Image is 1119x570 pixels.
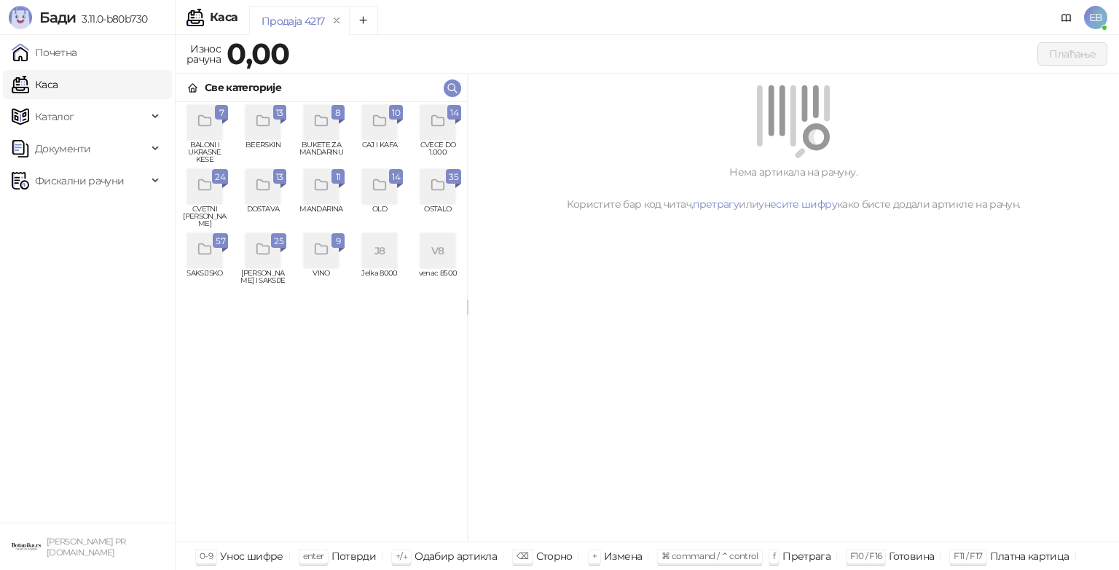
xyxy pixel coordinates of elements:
div: Све категорије [205,79,281,95]
a: унесите шифру [758,198,837,211]
span: EB [1084,6,1107,29]
button: Плаћање [1037,42,1107,66]
span: f [773,550,775,561]
span: 25 [274,233,283,249]
span: + [592,550,597,561]
div: Претрага [782,547,831,566]
div: Сторно [536,547,573,566]
div: Одабир артикла [415,547,497,566]
span: MANDARINA [298,206,345,227]
span: BALONI I UKRASNE KESE [181,141,228,163]
img: 64x64-companyLogo-0e2e8aaa-0bd2-431b-8613-6e3c65811325.png [12,532,41,561]
div: grid [176,102,467,542]
div: Каса [210,12,237,23]
span: ⌫ [517,550,528,561]
span: BEERSKIN [240,141,286,163]
span: venac 8500 [415,270,461,292]
span: 0-9 [200,550,213,561]
span: Документи [35,134,90,163]
span: ↑/↓ [396,550,407,561]
span: OLD [356,206,403,227]
a: Почетна [12,38,77,67]
span: CVETNI [PERSON_NAME] [181,206,228,227]
span: 9 [334,233,342,249]
span: Фискални рачуни [35,166,124,195]
span: 13 [276,169,283,185]
div: Платна картица [990,547,1069,566]
span: ⌘ command / ⌃ control [661,550,758,561]
span: SAKSIJSKO [181,270,228,292]
div: Потврди [331,547,377,566]
span: 24 [215,169,225,185]
span: 8 [334,105,342,121]
button: remove [327,15,346,27]
div: Нема артикала на рачуну. Користите бар код читач, или како бисте додали артикле на рачун. [485,164,1102,212]
div: Продаја 4217 [262,13,324,29]
span: F10 / F16 [850,550,882,561]
strong: 0,00 [227,36,289,71]
span: Бади [39,9,76,26]
span: BUKETE ZA MANDARINU [298,141,345,163]
span: 14 [450,105,458,121]
span: DOSTAVA [240,206,286,227]
div: J8 [362,233,397,268]
span: 10 [392,105,400,121]
div: Износ рачуна [184,39,224,69]
span: 11 [334,169,342,185]
a: претрагу [693,198,739,211]
a: Каса [12,70,58,99]
span: CVECE DO 1.000 [415,141,461,163]
span: 3.11.0-b80b730 [76,12,147,26]
span: VINO [298,270,345,292]
span: enter [303,550,324,561]
span: 57 [216,233,225,249]
span: CAJ I KAFA [356,141,403,163]
a: Документација [1055,6,1078,29]
div: Готовина [889,547,934,566]
span: Каталог [35,102,74,131]
div: Унос шифре [220,547,283,566]
span: Jelka 8000 [356,270,403,292]
div: V8 [420,233,455,268]
span: 13 [276,105,283,121]
span: OSTALO [415,206,461,227]
button: Add tab [349,6,378,35]
small: [PERSON_NAME] PR [DOMAIN_NAME] [47,536,126,558]
div: Измена [604,547,642,566]
span: 14 [392,169,400,185]
span: 35 [449,169,458,185]
span: F11 / F17 [954,550,982,561]
span: 7 [218,105,225,121]
span: [PERSON_NAME] I SAKSIJE [240,270,286,292]
img: Logo [9,6,32,29]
